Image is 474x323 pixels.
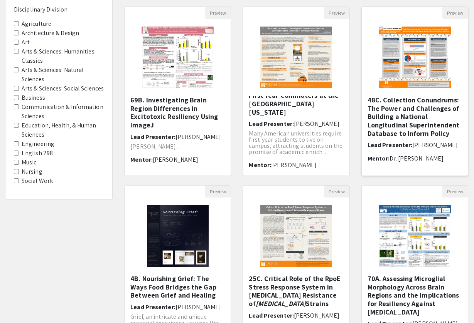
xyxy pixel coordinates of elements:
[130,96,225,129] h5: 69B. Investigating Brain Region Differences in Excitotoxic Resiliency Using ImageJ
[253,19,340,96] img: <p>88B. The Commuter Student: The Forgotten Experience of First-Year Commuters at the University ...
[442,186,468,197] button: Preview
[324,7,349,19] button: Preview
[22,38,30,47] label: Art
[243,7,349,176] div: Open Presentation <p>88B. The Commuter Student: The Forgotten Experience of First-Year Commuters ...
[205,7,231,19] button: Preview
[361,7,468,176] div: Open Presentation <p>48C. Collection Conundrums: The Power and Challenges of Building a National ...
[249,274,343,308] h5: 25C. Critical Role of the RpoE Stress Response System in [MEDICAL_DATA] Resistance of Strains
[22,47,105,65] label: Arts & Sciences: Humanities Classics
[294,311,339,320] span: [PERSON_NAME]
[249,131,343,155] p: Many American universities require first-year students to live on-campus, attracting students on ...
[22,28,79,38] label: Architecture & Design
[249,75,343,116] h5: 88B. The Commuter Student: The Forgotten Experience of First-Year Commuters at the [GEOGRAPHIC_DA...
[249,312,343,319] h6: Lead Presenter:
[249,120,343,127] h6: Lead Presenter:
[22,19,51,28] label: Agriculture
[368,154,390,162] span: Mentor:
[368,141,462,149] h6: Lead Presenter:
[324,186,349,197] button: Preview
[124,7,231,176] div: Open Presentation <p><span style="color: rgb(0, 0, 0);">69B. Investigating Brain Region Differenc...
[14,6,105,13] h6: Disciplinary Division
[412,141,458,149] span: [PERSON_NAME]
[294,120,339,128] span: [PERSON_NAME]
[6,288,33,317] iframe: Chat
[22,121,105,139] label: Education, Health, & Human Sciences
[22,149,53,158] label: English 298
[205,186,231,197] button: Preview
[22,167,42,176] label: Nursing
[256,299,306,308] em: [MEDICAL_DATA]
[22,65,105,84] label: Arts & Sciences: Natural Sciences
[271,161,317,169] span: [PERSON_NAME]
[175,133,221,141] span: [PERSON_NAME]
[130,133,225,141] h6: Lead Presenter:
[130,274,225,300] h5: 4B. Nourishing Grief: The Ways Food Bridges the Gap Between Grief and Healing
[22,176,53,186] label: Social Work
[139,197,216,274] img: <p>4B. Nourishing Grief: The Ways Food Bridges the Gap Between Grief and Healing</p>
[175,303,221,311] span: [PERSON_NAME]
[371,19,459,96] img: <p>48C. Collection Conundrums: The Power and Challenges of Building a National Longitudinal Super...
[442,7,468,19] button: Preview
[22,158,37,167] label: Music
[22,93,45,102] label: Business
[253,197,340,274] img: <p>25C. Critical Role of the RpoE Stress Response System in Colistin Resistance of <em>Salmonella...
[130,19,225,96] img: <p><span style="color: rgb(0, 0, 0);">69B. Investigating Brain Region Differences in Excitotoxic ...
[249,161,271,169] span: Mentor:
[130,303,225,311] h6: Lead Presenter:
[368,96,462,137] h5: 48C. Collection Conundrums: The Power and Challenges of Building a National Longitudinal Superint...
[368,274,462,316] h5: 70A. Assessing Microglial Morphology Across Brain Regions and the Implications for Resiliency Aga...
[390,154,444,162] span: Dr. [PERSON_NAME]
[22,139,54,149] label: Engineering
[371,197,459,274] img: <p>70A. Assessing Microglial Morphology Across Brain Regions and the Implications for Resiliency ...
[130,144,225,150] p: [PERSON_NAME]...
[22,102,105,121] label: Communication & Information Sciences
[153,156,198,164] span: [PERSON_NAME]
[22,84,104,93] label: Arts & Sciences: Social Sciences
[130,156,153,164] span: Mentor:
